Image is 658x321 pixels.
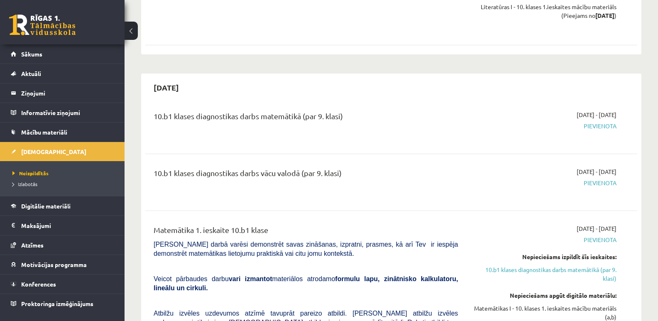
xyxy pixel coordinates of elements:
h2: [DATE] [145,78,187,97]
a: [DEMOGRAPHIC_DATA] [11,142,114,161]
b: vari izmantot [229,275,272,282]
span: Pievienota [470,122,616,130]
span: [DATE] - [DATE] [577,224,616,233]
div: 10.b1 klases diagnostikas darbs vācu valodā (par 9. klasi) [154,167,458,183]
div: 10.b1 klases diagnostikas darbs matemātikā (par 9. klasi) [154,110,458,126]
a: Proktoringa izmēģinājums [11,294,114,313]
div: Nepieciešams apgūt digitālo materiālu: [470,291,616,300]
a: Neizpildītās [12,169,116,177]
div: Literatūras I - 10. klases 1.ieskaites mācību materiāls (Pieejams no ) [470,2,616,20]
a: Sākums [11,44,114,64]
a: Mācību materiāli [11,123,114,142]
a: Rīgas 1. Tālmācības vidusskola [9,15,76,35]
div: Nepieciešams izpildīt šīs ieskaites: [470,252,616,261]
a: Ziņojumi [11,83,114,103]
a: Informatīvie ziņojumi [11,103,114,122]
span: Neizpildītās [12,170,49,176]
span: Izlabotās [12,181,37,187]
strong: [DATE] [595,12,614,19]
span: Veicot pārbaudes darbu materiālos atrodamo [154,275,458,292]
span: Konferences [21,280,56,288]
span: [DATE] - [DATE] [577,167,616,176]
b: formulu lapu, zinātnisko kalkulatoru, lineālu un cirkuli. [154,275,458,292]
span: Sākums [21,50,42,58]
a: Motivācijas programma [11,255,114,274]
a: Digitālie materiāli [11,196,114,216]
legend: Informatīvie ziņojumi [21,103,114,122]
span: Mācību materiāli [21,128,67,136]
span: Atzīmes [21,241,44,249]
legend: Maksājumi [21,216,114,235]
legend: Ziņojumi [21,83,114,103]
span: Pievienota [470,235,616,244]
span: Motivācijas programma [21,261,87,268]
a: Izlabotās [12,180,116,188]
span: [DATE] - [DATE] [577,110,616,119]
span: Pievienota [470,179,616,187]
span: [PERSON_NAME] darbā varēsi demonstrēt savas zināšanas, izpratni, prasmes, kā arī Tev ir iespēja d... [154,241,458,257]
a: 10.b1 klases diagnostikas darbs matemātikā (par 9. klasi) [470,265,616,283]
a: Aktuāli [11,64,114,83]
span: Digitālie materiāli [21,202,71,210]
span: Proktoringa izmēģinājums [21,300,93,307]
a: Maksājumi [11,216,114,235]
a: Atzīmes [11,235,114,255]
span: [DEMOGRAPHIC_DATA] [21,148,86,155]
a: Konferences [11,274,114,294]
span: Aktuāli [21,70,41,77]
div: Matemātika 1. ieskaite 10.b1 klase [154,224,458,240]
